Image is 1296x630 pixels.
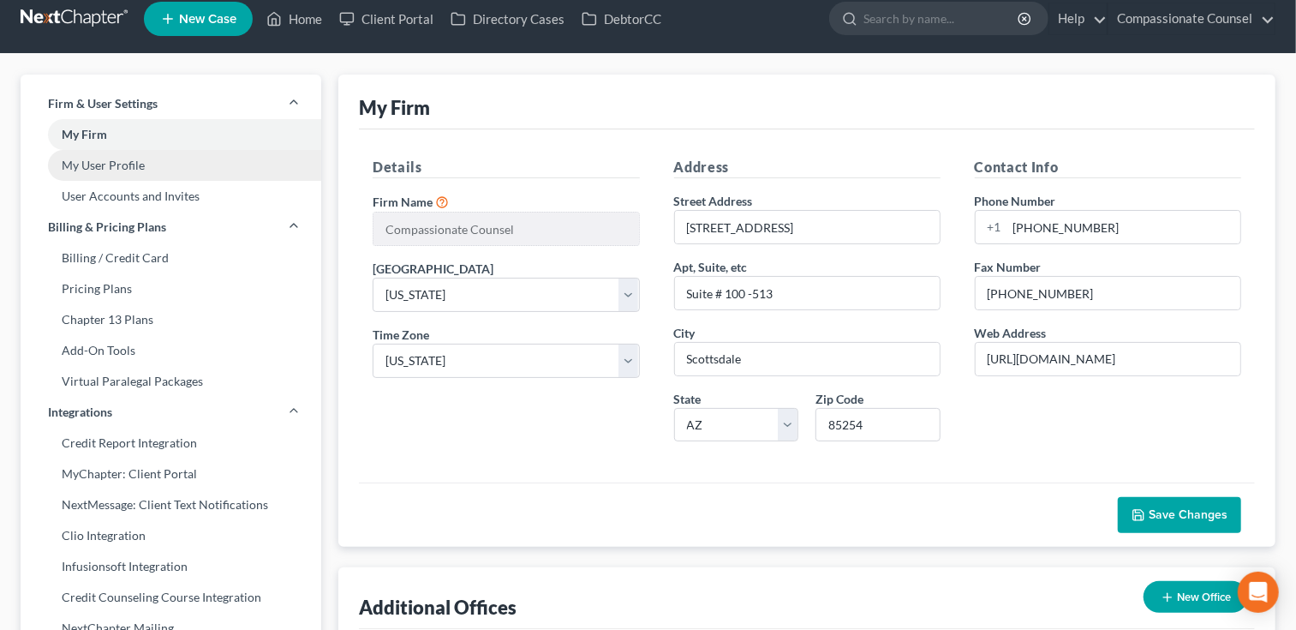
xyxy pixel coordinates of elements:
[1118,497,1241,533] button: Save Changes
[975,324,1047,342] label: Web Address
[359,95,430,120] div: My Firm
[674,390,702,408] label: State
[331,3,442,34] a: Client Portal
[21,366,321,397] a: Virtual Paralegal Packages
[258,3,331,34] a: Home
[21,119,321,150] a: My Firm
[975,157,1241,178] h5: Contact Info
[373,260,493,278] label: [GEOGRAPHIC_DATA]
[21,582,321,613] a: Credit Counseling Course Integration
[674,192,753,210] label: Street Address
[573,3,670,34] a: DebtorCC
[674,258,748,276] label: Apt, Suite, etc
[21,335,321,366] a: Add-On Tools
[1238,572,1279,613] div: Open Intercom Messenger
[674,324,696,342] label: City
[975,258,1042,276] label: Fax Number
[675,211,940,243] input: Enter address...
[21,304,321,335] a: Chapter 13 Plans
[21,489,321,520] a: NextMessage: Client Text Notifications
[21,459,321,489] a: MyChapter: Client Portal
[21,181,321,212] a: User Accounts and Invites
[1007,211,1240,243] input: Enter phone...
[442,3,573,34] a: Directory Cases
[359,595,517,620] div: Additional Offices
[674,157,941,178] h5: Address
[1108,3,1275,34] a: Compassionate Counsel
[373,326,429,344] label: Time Zone
[1144,581,1248,613] button: New Office
[976,343,1240,375] input: Enter web address....
[21,243,321,273] a: Billing / Credit Card
[21,520,321,551] a: Clio Integration
[48,95,158,112] span: Firm & User Settings
[1049,3,1107,34] a: Help
[863,3,1020,34] input: Search by name...
[21,428,321,459] a: Credit Report Integration
[675,343,940,375] input: Enter city...
[815,408,941,442] input: XXXXX
[21,273,321,304] a: Pricing Plans
[21,397,321,428] a: Integrations
[21,150,321,181] a: My User Profile
[976,277,1240,309] input: Enter fax...
[675,277,940,309] input: (optional)
[373,213,638,245] input: Enter name...
[373,195,433,209] span: Firm Name
[48,219,166,236] span: Billing & Pricing Plans
[21,551,321,582] a: Infusionsoft Integration
[48,404,112,421] span: Integrations
[975,192,1056,210] label: Phone Number
[21,88,321,119] a: Firm & User Settings
[373,157,639,178] h5: Details
[179,13,236,26] span: New Case
[1149,507,1227,522] span: Save Changes
[21,212,321,243] a: Billing & Pricing Plans
[976,211,1007,243] div: +1
[815,390,863,408] label: Zip Code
